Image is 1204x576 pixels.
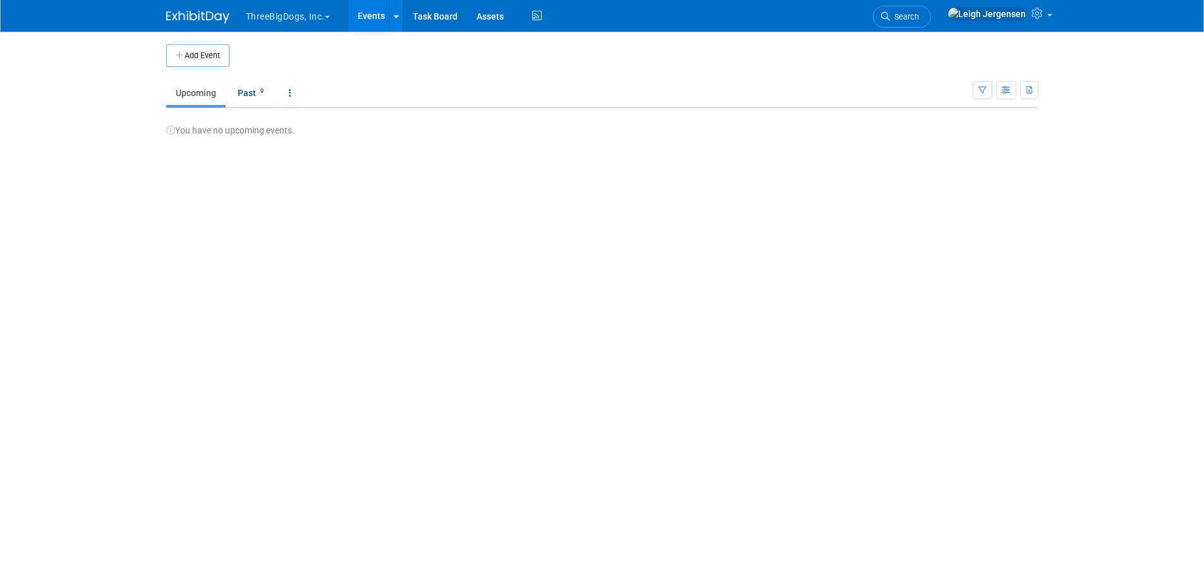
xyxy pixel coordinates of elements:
[166,125,295,135] span: You have no upcoming events.
[890,12,919,21] span: Search
[166,11,229,23] img: ExhibitDay
[166,44,229,67] button: Add Event
[228,81,277,105] a: Past9
[947,7,1026,21] img: Leigh Jergensen
[166,81,226,105] a: Upcoming
[873,6,931,28] a: Search
[257,87,267,96] span: 9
